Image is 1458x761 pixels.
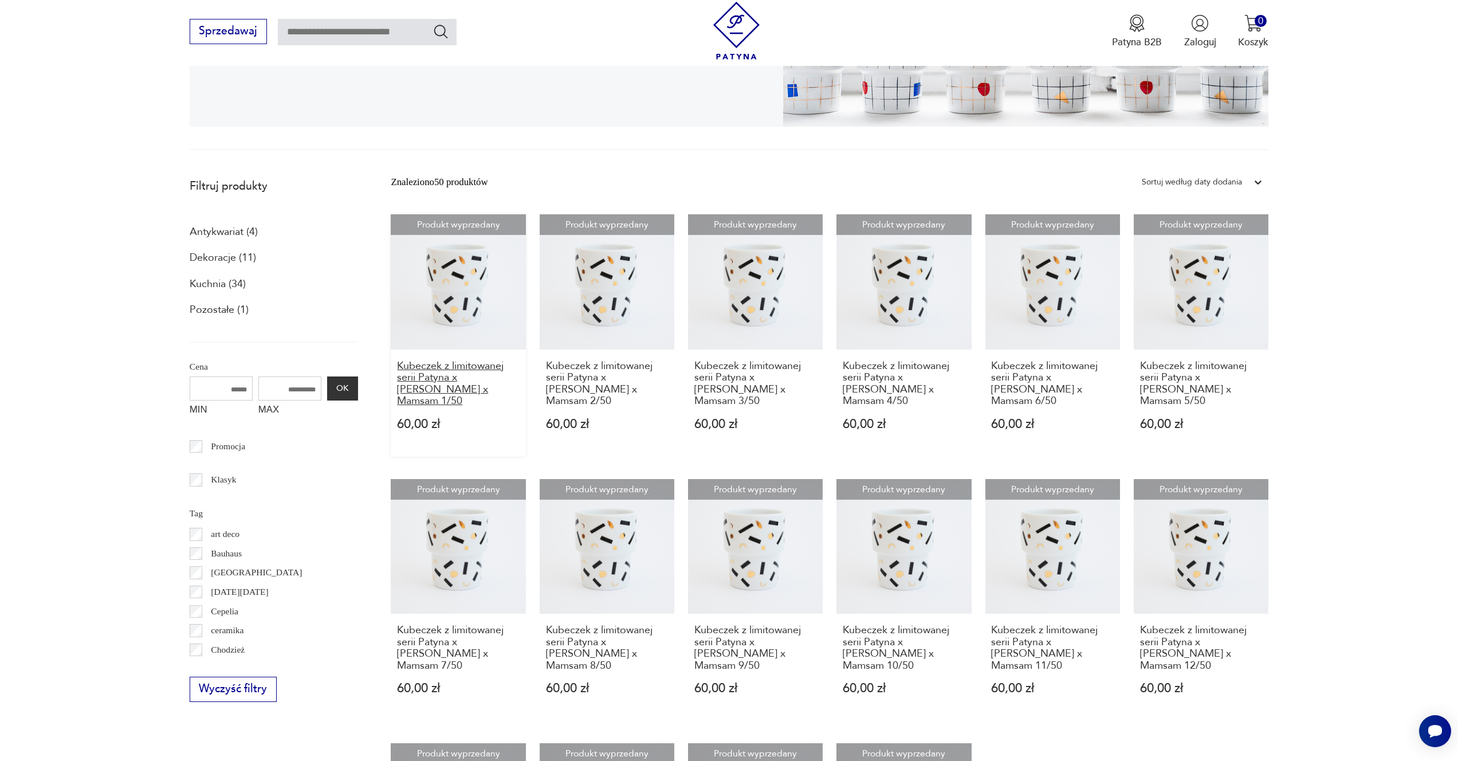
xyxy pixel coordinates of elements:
[1112,14,1162,49] button: Patyna B2B
[1184,14,1216,49] button: Zaloguj
[688,214,823,457] a: Produkt wyprzedanyKubeczek z limitowanej serii Patyna x Malwina Konopacka x Mamsam 3/50Kubeczek z...
[211,604,238,619] p: Cepelia
[190,300,249,320] a: Pozostałe (1)
[694,682,817,695] p: 60,00 zł
[327,376,358,401] button: OK
[843,682,965,695] p: 60,00 zł
[258,401,321,422] label: MAX
[397,625,520,672] h3: Kubeczek z limitowanej serii Patyna x [PERSON_NAME] x Mamsam 7/50
[1140,682,1263,695] p: 60,00 zł
[843,625,965,672] h3: Kubeczek z limitowanej serii Patyna x [PERSON_NAME] x Mamsam 10/50
[190,274,246,294] a: Kuchnia (34)
[397,682,520,695] p: 60,00 zł
[688,479,823,721] a: Produkt wyprzedanyKubeczek z limitowanej serii Patyna x Malwina Konopacka x Mamsam 9/50Kubeczek z...
[190,28,267,37] a: Sprzedawaj
[1238,14,1268,49] button: 0Koszyk
[546,418,669,430] p: 60,00 zł
[694,418,817,430] p: 60,00 zł
[1184,36,1216,49] p: Zaloguj
[843,418,965,430] p: 60,00 zł
[991,360,1114,407] h3: Kubeczek z limitowanej serii Patyna x [PERSON_NAME] x Mamsam 6/50
[211,661,243,676] p: Ćmielów
[694,625,817,672] h3: Kubeczek z limitowanej serii Patyna x [PERSON_NAME] x Mamsam 9/50
[1134,214,1268,457] a: Produkt wyprzedanyKubeczek z limitowanej serii Patyna x Malwina Konopacka x Mamsam 5/50Kubeczek z...
[211,546,242,561] p: Bauhaus
[391,175,488,190] div: Znaleziono 50 produktów
[190,359,358,374] p: Cena
[546,625,669,672] h3: Kubeczek z limitowanej serii Patyna x [PERSON_NAME] x Mamsam 8/50
[836,214,971,457] a: Produkt wyprzedanyKubeczek z limitowanej serii Patyna x Malwina Konopacka x Mamsam 4/50Kubeczek z...
[211,642,245,657] p: Chodzież
[190,677,277,702] button: Wyczyść filtry
[211,472,236,487] p: Klasyk
[190,401,253,422] label: MIN
[1255,15,1267,27] div: 0
[1244,14,1262,32] img: Ikona koszyka
[211,585,268,599] p: [DATE][DATE]
[190,248,256,268] a: Dekoracje (11)
[1191,14,1209,32] img: Ikonka użytkownika
[1140,418,1263,430] p: 60,00 zł
[391,214,525,457] a: Produkt wyprzedanyKubeczek z limitowanej serii Patyna x Malwina Konopacka x Mamsam 1/50Kubeczek z...
[190,506,358,521] p: Tag
[1112,14,1162,49] a: Ikona medaluPatyna B2B
[211,623,243,638] p: ceramika
[190,222,258,242] a: Antykwariat (4)
[1128,14,1146,32] img: Ikona medalu
[391,479,525,721] a: Produkt wyprzedanyKubeczek z limitowanej serii Patyna x Malwina Konopacka x Mamsam 7/50Kubeczek z...
[211,565,302,580] p: [GEOGRAPHIC_DATA]
[694,360,817,407] h3: Kubeczek z limitowanej serii Patyna x [PERSON_NAME] x Mamsam 3/50
[397,360,520,407] h3: Kubeczek z limitowanej serii Patyna x [PERSON_NAME] x Mamsam 1/50
[433,23,449,40] button: Szukaj
[540,479,674,721] a: Produkt wyprzedanyKubeczek z limitowanej serii Patyna x Malwina Konopacka x Mamsam 8/50Kubeczek z...
[843,360,965,407] h3: Kubeczek z limitowanej serii Patyna x [PERSON_NAME] x Mamsam 4/50
[1140,625,1263,672] h3: Kubeczek z limitowanej serii Patyna x [PERSON_NAME] x Mamsam 12/50
[397,418,520,430] p: 60,00 zł
[991,418,1114,430] p: 60,00 zł
[1238,36,1268,49] p: Koszyk
[1140,360,1263,407] h3: Kubeczek z limitowanej serii Patyna x [PERSON_NAME] x Mamsam 5/50
[1419,715,1451,747] iframe: Smartsupp widget button
[991,682,1114,695] p: 60,00 zł
[708,2,765,60] img: Patyna - sklep z meblami i dekoracjami vintage
[546,360,669,407] h3: Kubeczek z limitowanej serii Patyna x [PERSON_NAME] x Mamsam 2/50
[985,214,1120,457] a: Produkt wyprzedanyKubeczek z limitowanej serii Patyna x Malwina Konopacka x Mamsam 6/50Kubeczek z...
[1142,175,1242,190] div: Sortuj według daty dodania
[211,439,245,454] p: Promocja
[985,479,1120,721] a: Produkt wyprzedanyKubeczek z limitowanej serii Patyna x Malwina Konopacka x Mamsam 11/50Kubeczek ...
[211,527,239,542] p: art deco
[836,479,971,721] a: Produkt wyprzedanyKubeczek z limitowanej serii Patyna x Malwina Konopacka x Mamsam 10/50Kubeczek ...
[540,214,674,457] a: Produkt wyprzedanyKubeczek z limitowanej serii Patyna x Malwina Konopacka x Mamsam 2/50Kubeczek z...
[1134,479,1268,721] a: Produkt wyprzedanyKubeczek z limitowanej serii Patyna x Malwina Konopacka x Mamsam 12/50Kubeczek ...
[1112,36,1162,49] p: Patyna B2B
[190,179,358,194] p: Filtruj produkty
[546,682,669,695] p: 60,00 zł
[190,19,267,44] button: Sprzedawaj
[991,625,1114,672] h3: Kubeczek z limitowanej serii Patyna x [PERSON_NAME] x Mamsam 11/50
